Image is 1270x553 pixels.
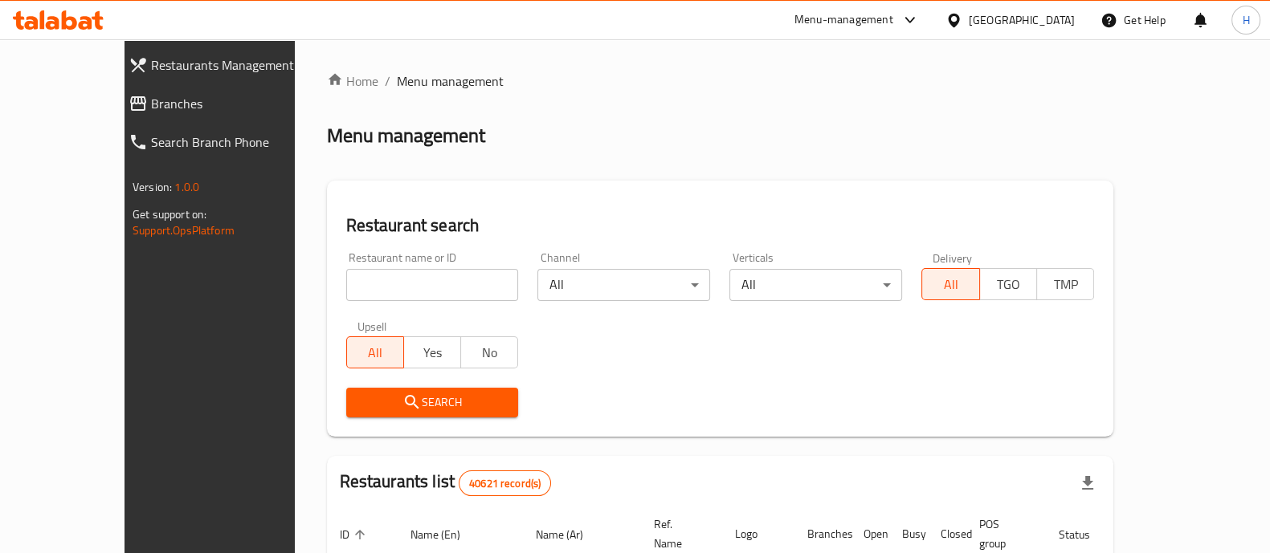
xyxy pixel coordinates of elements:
[133,177,172,197] span: Version:
[654,514,703,553] span: Ref. Name
[327,71,1114,91] nav: breadcrumb
[346,336,404,368] button: All
[1059,525,1111,544] span: Status
[151,132,324,152] span: Search Branch Phone
[729,269,902,301] div: All
[346,269,519,301] input: Search for restaurant name or ID..
[1043,273,1088,296] span: TMP
[410,341,455,364] span: Yes
[979,514,1027,553] span: POS group
[353,341,398,364] span: All
[979,268,1037,300] button: TGO
[459,476,550,491] span: 40621 record(s)
[1036,268,1094,300] button: TMP
[1242,11,1249,29] span: H
[410,525,481,544] span: Name (En)
[969,11,1075,29] div: [GEOGRAPHIC_DATA]
[133,220,235,241] a: Support.OpsPlatform
[929,273,973,296] span: All
[921,268,979,300] button: All
[459,470,551,496] div: Total records count
[327,123,485,148] h2: Menu management
[397,71,504,91] span: Menu management
[133,204,206,225] span: Get support on:
[468,341,512,364] span: No
[536,525,604,544] span: Name (Ar)
[403,336,461,368] button: Yes
[357,320,387,331] label: Upsell
[116,123,337,161] a: Search Branch Phone
[346,388,519,417] button: Search
[385,71,390,91] li: /
[794,10,893,30] div: Menu-management
[151,55,324,75] span: Restaurants Management
[340,525,370,544] span: ID
[359,392,506,413] span: Search
[151,94,324,113] span: Branches
[537,269,710,301] div: All
[933,252,973,263] label: Delivery
[340,470,552,496] h2: Restaurants list
[346,213,1095,238] h2: Restaurant search
[1068,464,1107,502] div: Export file
[116,84,337,123] a: Branches
[174,177,199,197] span: 1.0.0
[986,273,1031,296] span: TGO
[116,46,337,84] a: Restaurants Management
[327,71,378,91] a: Home
[460,336,518,368] button: No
